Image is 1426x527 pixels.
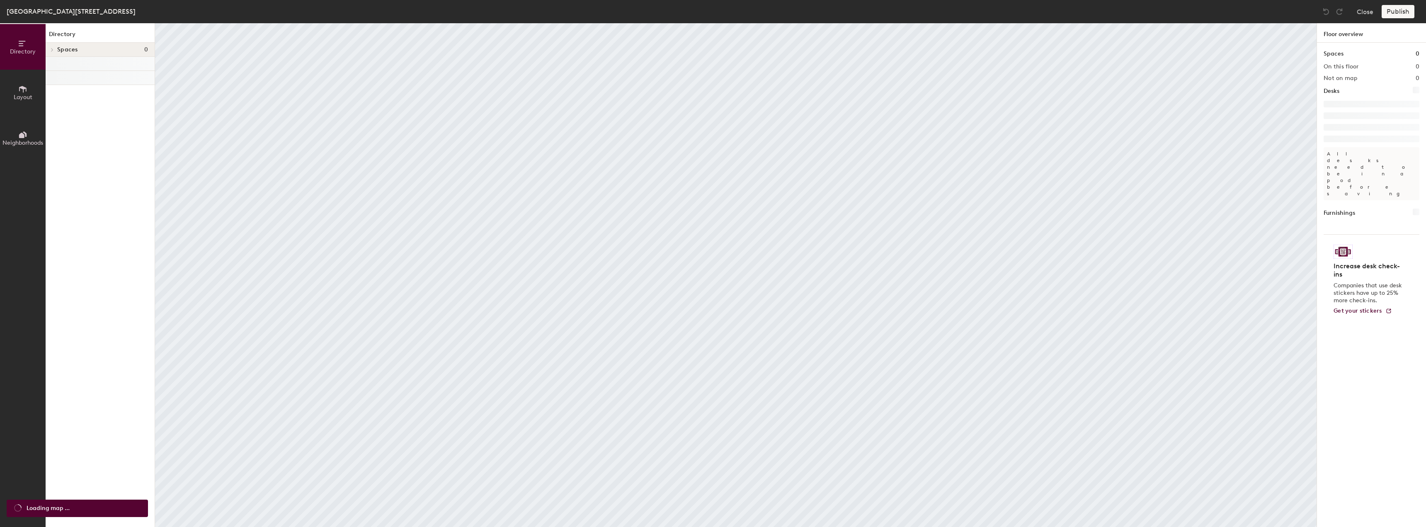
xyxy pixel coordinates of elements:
[1334,308,1392,315] a: Get your stickers
[2,139,43,146] span: Neighborhoods
[144,46,148,53] span: 0
[10,48,36,55] span: Directory
[7,6,136,17] div: [GEOGRAPHIC_DATA][STREET_ADDRESS]
[14,94,32,101] span: Layout
[1416,63,1419,70] h2: 0
[1324,63,1359,70] h2: On this floor
[1324,49,1344,58] h1: Spaces
[57,46,78,53] span: Spaces
[27,504,70,513] span: Loading map ...
[1357,5,1373,18] button: Close
[1334,307,1382,314] span: Get your stickers
[1324,75,1357,82] h2: Not on map
[1317,23,1426,43] h1: Floor overview
[1416,75,1419,82] h2: 0
[46,30,155,43] h1: Directory
[1322,7,1330,16] img: Undo
[1324,87,1339,96] h1: Desks
[1324,209,1355,218] h1: Furnishings
[1324,147,1419,200] p: All desks need to be in a pod before saving
[1334,282,1404,304] p: Companies that use desk stickers have up to 25% more check-ins.
[1334,245,1353,259] img: Sticker logo
[1334,262,1404,279] h4: Increase desk check-ins
[1335,7,1344,16] img: Redo
[1416,49,1419,58] h1: 0
[155,23,1317,527] canvas: Map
